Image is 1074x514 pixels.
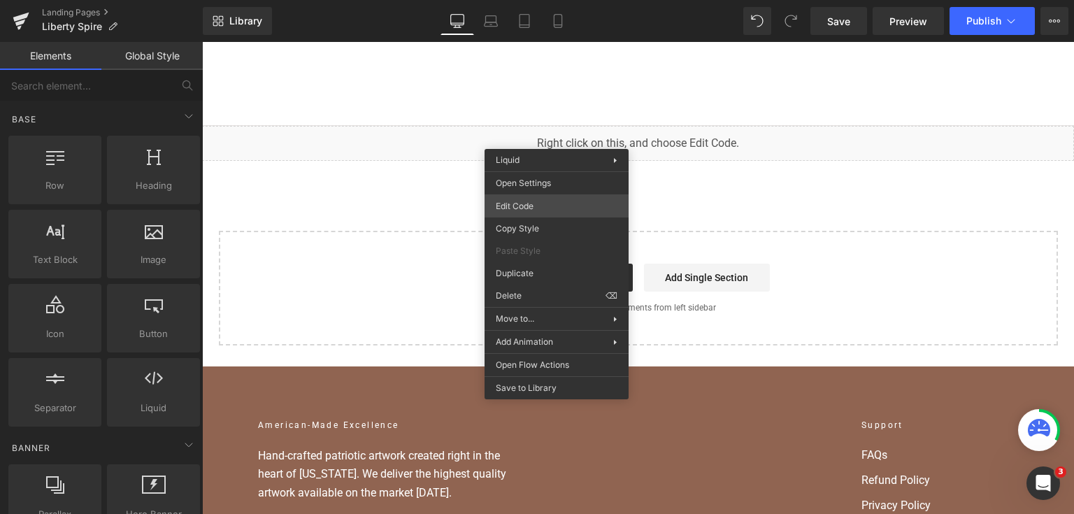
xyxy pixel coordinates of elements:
span: Preview [889,14,927,29]
span: Library [229,15,262,27]
button: Redo [777,7,805,35]
span: Icon [13,327,97,341]
span: 3 [1055,466,1066,478]
a: Privacy Policy [659,455,816,472]
span: Liberty Spire [42,21,102,32]
span: Base [10,113,38,126]
span: Add Animation [496,336,613,348]
span: Save [827,14,850,29]
a: FAQs [659,405,816,422]
iframe: Intercom live chat [1026,466,1060,500]
a: Landing Pages [42,7,203,18]
a: Tablet [508,7,541,35]
span: Heading [111,178,196,193]
a: Refund Policy [659,430,816,447]
span: Delete [496,290,606,302]
span: ⌫ [606,290,617,302]
button: Undo [743,7,771,35]
span: Open Flow Actions [496,359,617,371]
a: Add Single Section [442,222,568,250]
span: Move to... [496,313,613,325]
span: Banner [10,441,52,455]
a: Mobile [541,7,575,35]
span: Open Settings [496,177,617,190]
span: Image [111,252,196,267]
a: Preview [873,7,944,35]
span: Liquid [496,155,520,165]
p: or Drag & Drop elements from left sidebar [39,261,833,271]
span: Save to Library [496,382,617,394]
span: Publish [966,15,1001,27]
button: Publish [950,7,1035,35]
span: Liquid [111,401,196,415]
span: Paste Style [496,245,617,257]
a: New Library [203,7,272,35]
a: Global Style [101,42,203,70]
button: More [1040,7,1068,35]
h2: American-Made Excellence [56,377,322,391]
p: Hand-crafted patriotic artwork created right in the heart of [US_STATE]. We deliver the highest q... [56,405,322,460]
span: Row [13,178,97,193]
a: Laptop [474,7,508,35]
span: Copy Style [496,222,617,235]
span: Button [111,327,196,341]
span: Edit Code [496,200,617,213]
a: Desktop [441,7,474,35]
span: Text Block [13,252,97,267]
span: Duplicate [496,267,617,280]
span: Separator [13,401,97,415]
h2: Support [659,377,816,391]
a: Explore Blocks [305,222,431,250]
